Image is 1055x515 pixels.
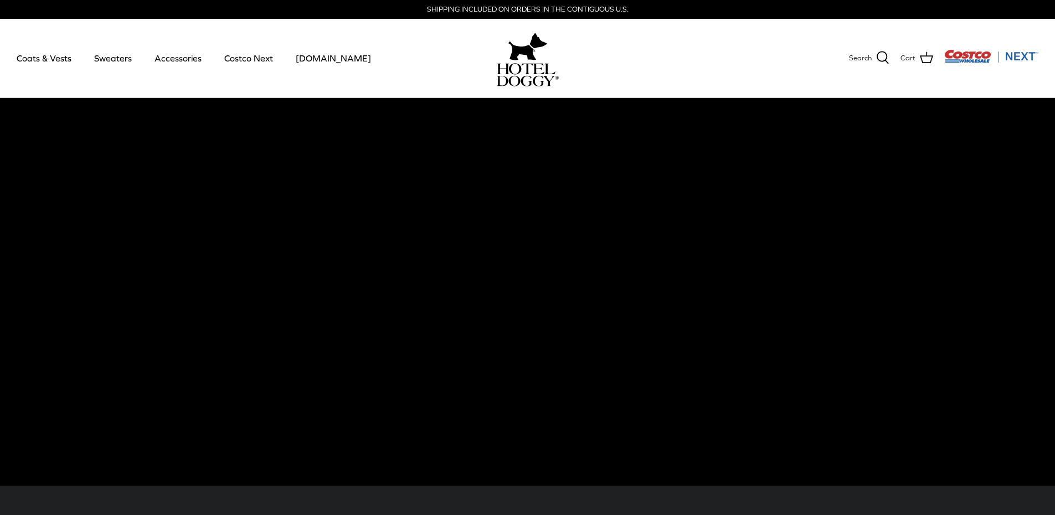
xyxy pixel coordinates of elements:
span: Search [849,53,872,64]
a: Costco Next [214,39,283,77]
a: Visit Costco Next [944,56,1038,65]
a: Search [849,51,889,65]
a: [DOMAIN_NAME] [286,39,381,77]
a: Accessories [145,39,212,77]
img: hoteldoggycom [497,63,559,86]
a: Sweaters [84,39,142,77]
a: Cart [900,51,933,65]
a: hoteldoggy.com hoteldoggycom [497,30,559,86]
a: Coats & Vests [7,39,81,77]
img: hoteldoggy.com [508,30,547,63]
span: Cart [900,53,915,64]
img: Costco Next [944,49,1038,63]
